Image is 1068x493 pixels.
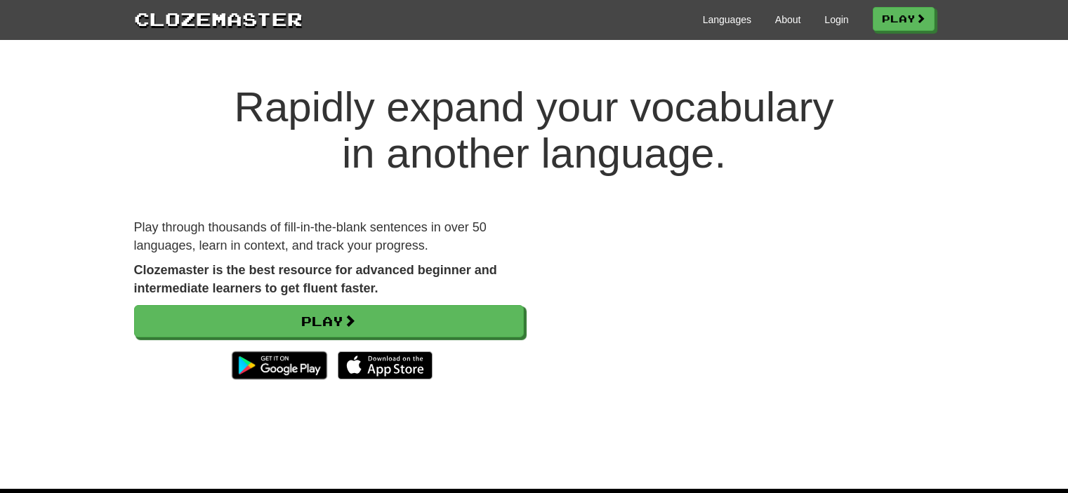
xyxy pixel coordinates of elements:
[873,7,935,31] a: Play
[703,13,751,27] a: Languages
[775,13,801,27] a: About
[134,6,303,32] a: Clozemaster
[824,13,848,27] a: Login
[134,305,524,337] a: Play
[338,351,433,379] img: Download_on_the_App_Store_Badge_US-UK_135x40-25178aeef6eb6b83b96f5f2d004eda3bffbb37122de64afbaef7...
[225,344,334,386] img: Get it on Google Play
[134,219,524,255] p: Play through thousands of fill-in-the-blank sentences in over 50 languages, learn in context, and...
[134,263,497,295] strong: Clozemaster is the best resource for advanced beginner and intermediate learners to get fluent fa...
